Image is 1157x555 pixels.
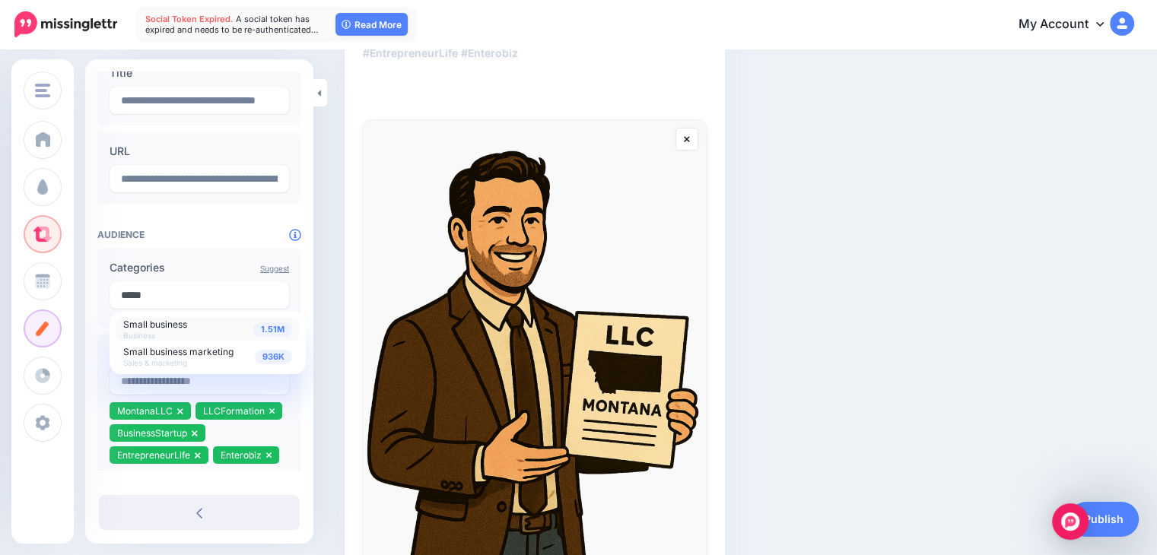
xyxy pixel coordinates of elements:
[110,258,289,277] label: Categories
[145,14,319,35] span: A social token has expired and needs to be re-authenticated…
[123,346,234,357] span: Small business marketing
[123,331,155,340] span: Business
[253,322,292,337] span: 1.51M
[145,14,234,24] span: Social Token Expired.
[335,13,408,36] a: Read More
[117,405,173,417] span: MontanaLLC
[255,350,292,364] span: 936K
[1052,503,1089,540] div: Open Intercom Messenger
[14,11,117,37] img: Missinglettr
[117,449,190,461] span: EntrepreneurLife
[123,319,187,330] span: Small business
[203,405,265,417] span: LLCFormation
[110,64,289,82] label: Title
[116,345,300,368] a: 936K Small business marketing Sales & marketing
[35,84,50,97] img: menu.png
[117,427,187,439] span: BusinessStartup
[1069,502,1139,537] a: Publish
[260,264,289,273] a: Suggest
[1003,6,1134,43] a: My Account
[116,318,300,341] a: 1.51M Small business Business
[221,449,262,461] span: Enterobiz
[123,358,187,367] span: Sales & marketing
[110,142,289,160] label: URL
[97,229,301,240] h4: Audience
